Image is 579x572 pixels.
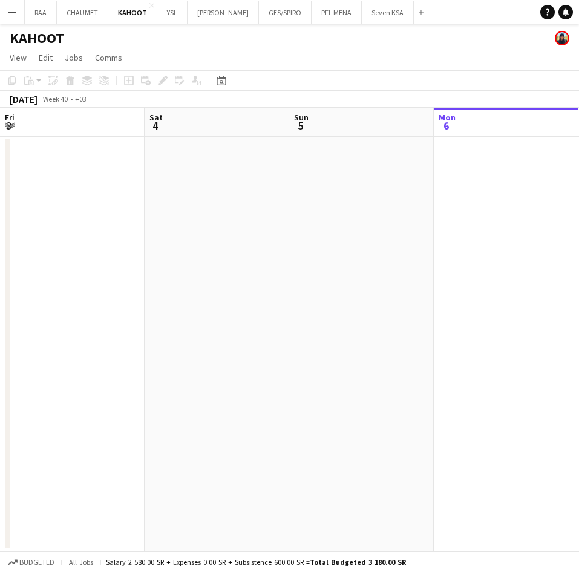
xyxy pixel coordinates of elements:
[65,52,83,63] span: Jobs
[67,557,96,567] span: All jobs
[34,50,57,65] a: Edit
[312,1,362,24] button: PFL MENA
[39,52,53,63] span: Edit
[292,119,309,133] span: 5
[3,119,15,133] span: 3
[555,31,569,45] app-user-avatar: Lin Allaf
[25,1,57,24] button: RAA
[310,557,406,567] span: Total Budgeted 3 180.00 SR
[95,52,122,63] span: Comms
[75,94,87,104] div: +03
[6,556,56,569] button: Budgeted
[108,1,157,24] button: KAHOOT
[10,29,64,47] h1: KAHOOT
[60,50,88,65] a: Jobs
[5,112,15,123] span: Fri
[259,1,312,24] button: GES/SPIRO
[90,50,127,65] a: Comms
[10,52,27,63] span: View
[294,112,309,123] span: Sun
[57,1,108,24] button: CHAUMET
[19,558,54,567] span: Budgeted
[362,1,414,24] button: Seven KSA
[10,93,38,105] div: [DATE]
[106,557,406,567] div: Salary 2 580.00 SR + Expenses 0.00 SR + Subsistence 600.00 SR =
[437,119,456,133] span: 6
[439,112,456,123] span: Mon
[149,112,163,123] span: Sat
[148,119,163,133] span: 4
[40,94,70,104] span: Week 40
[157,1,188,24] button: YSL
[5,50,31,65] a: View
[188,1,259,24] button: [PERSON_NAME]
